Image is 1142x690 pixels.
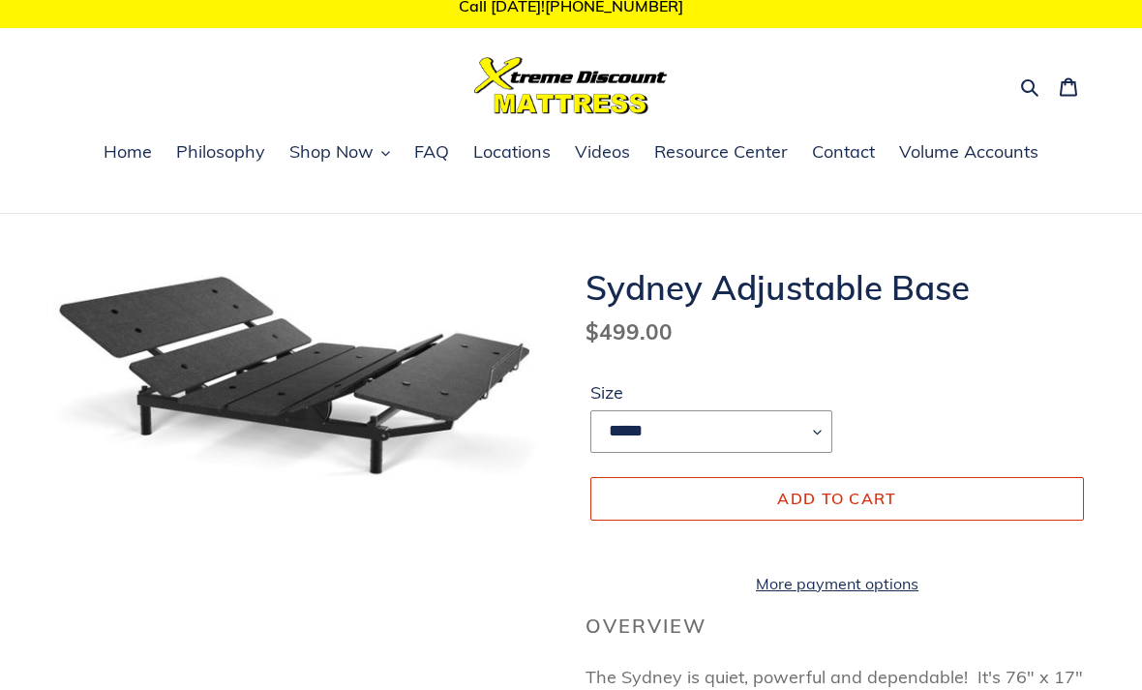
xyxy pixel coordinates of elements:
[802,138,885,167] a: Contact
[176,140,265,164] span: Philosophy
[474,57,668,114] img: Xtreme Discount Mattress
[464,138,560,167] a: Locations
[812,140,875,164] span: Contact
[94,138,162,167] a: Home
[645,138,797,167] a: Resource Center
[586,317,673,345] span: $499.00
[899,140,1038,164] span: Volume Accounts
[575,140,630,164] span: Videos
[473,140,551,164] span: Locations
[777,489,896,508] span: Add to cart
[104,140,152,164] span: Home
[889,138,1048,167] a: Volume Accounts
[565,138,640,167] a: Videos
[590,379,832,405] label: Size
[590,477,1084,520] button: Add to cart
[586,267,1089,308] h1: Sydney Adjustable Base
[590,572,1084,595] a: More payment options
[654,140,788,164] span: Resource Center
[289,140,374,164] span: Shop Now
[280,138,400,167] button: Shop Now
[405,138,459,167] a: FAQ
[414,140,449,164] span: FAQ
[166,138,275,167] a: Philosophy
[586,615,1089,638] h2: Overview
